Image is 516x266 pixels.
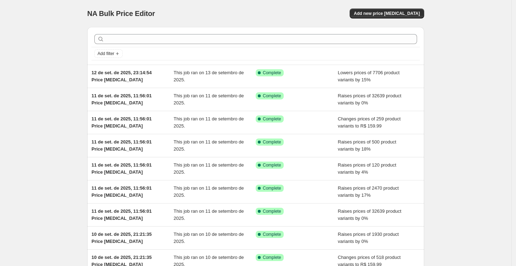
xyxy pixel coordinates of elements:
span: Raises prices of 32639 product variants by 0% [338,208,401,221]
button: Add new price [MEDICAL_DATA] [350,9,424,18]
span: Complete [263,162,281,168]
span: This job ran on 11 de setembro de 2025. [174,139,244,152]
span: Complete [263,208,281,214]
span: 11 de set. de 2025, 11:56:01 Price [MEDICAL_DATA] [91,116,152,129]
span: Complete [263,139,281,145]
span: Add filter [98,51,114,56]
span: Raises prices of 32639 product variants by 0% [338,93,401,105]
span: 12 de set. de 2025, 23:14:54 Price [MEDICAL_DATA] [91,70,152,82]
span: Complete [263,93,281,99]
span: Raises prices of 500 product variants by 18% [338,139,396,152]
span: 11 de set. de 2025, 11:56:01 Price [MEDICAL_DATA] [91,139,152,152]
span: This job ran on 13 de setembro de 2025. [174,70,244,82]
span: NA Bulk Price Editor [87,10,155,17]
span: Add new price [MEDICAL_DATA] [354,11,420,16]
button: Add filter [94,49,123,58]
span: This job ran on 11 de setembro de 2025. [174,208,244,221]
span: This job ran on 11 de setembro de 2025. [174,93,244,105]
span: This job ran on 10 de setembro de 2025. [174,232,244,244]
span: Complete [263,116,281,122]
span: 11 de set. de 2025, 11:56:01 Price [MEDICAL_DATA] [91,162,152,175]
span: 11 de set. de 2025, 11:56:01 Price [MEDICAL_DATA] [91,185,152,198]
span: Changes prices of 259 product variants to R$ 159.99 [338,116,401,129]
span: Complete [263,70,281,76]
span: Lowers prices of 7706 product variants by 15% [338,70,400,82]
span: Complete [263,255,281,260]
span: 11 de set. de 2025, 11:56:01 Price [MEDICAL_DATA] [91,208,152,221]
span: 10 de set. de 2025, 21:21:35 Price [MEDICAL_DATA] [91,232,152,244]
span: 11 de set. de 2025, 11:56:01 Price [MEDICAL_DATA] [91,93,152,105]
span: Raises prices of 1930 product variants by 0% [338,232,399,244]
span: This job ran on 11 de setembro de 2025. [174,116,244,129]
span: Raises prices of 120 product variants by 4% [338,162,396,175]
span: This job ran on 11 de setembro de 2025. [174,162,244,175]
span: This job ran on 11 de setembro de 2025. [174,185,244,198]
span: Raises prices of 2470 product variants by 17% [338,185,399,198]
span: Complete [263,232,281,237]
span: Complete [263,185,281,191]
